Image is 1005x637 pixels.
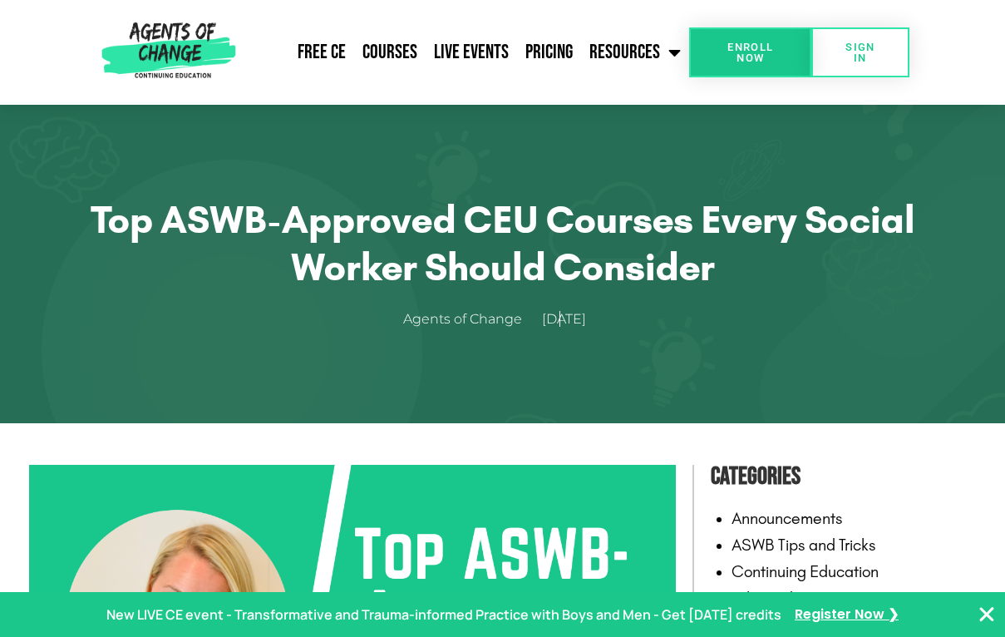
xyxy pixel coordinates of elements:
[71,196,935,290] h1: Top ASWB-Approved CEU Courses Every Social Worker Should Consider
[838,42,882,63] span: SIGN IN
[106,603,781,627] p: New LIVE CE event - Transformative and Trauma-informed Practice with Boys and Men - Get [DATE] cr...
[581,32,689,73] a: Resources
[732,588,854,608] a: Jobs and Careers
[716,42,785,63] span: Enroll Now
[289,32,354,73] a: Free CE
[811,27,909,77] a: SIGN IN
[403,308,539,332] a: Agents of Change
[242,32,689,73] nav: Menu
[795,603,899,627] a: Register Now ❯
[542,308,603,332] a: [DATE]
[517,32,581,73] a: Pricing
[711,457,977,496] h4: Categories
[732,508,843,528] a: Announcements
[542,311,586,327] time: [DATE]
[732,561,879,581] a: Continuing Education
[689,27,811,77] a: Enroll Now
[403,308,522,332] span: Agents of Change
[732,535,876,555] a: ASWB Tips and Tricks
[426,32,517,73] a: Live Events
[977,605,997,625] button: Close Banner
[354,32,426,73] a: Courses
